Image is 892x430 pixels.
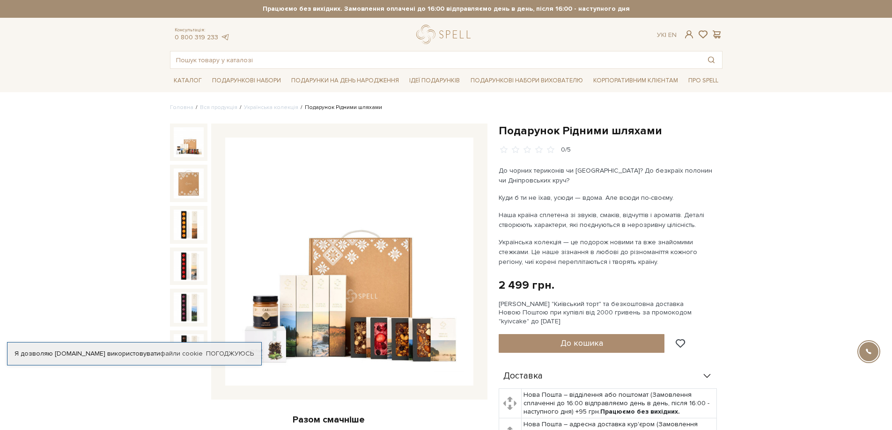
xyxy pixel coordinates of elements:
a: telegram [221,33,230,41]
b: Працюємо без вихідних. [600,408,680,415]
button: До кошика [499,334,665,353]
li: Подарунок Рідними шляхами [298,103,382,112]
p: Українська колекція — це подорож новими та вже знайомими стежками. Це наше зізнання в любові до р... [499,237,718,267]
td: Нова Пошта – відділення або поштомат (Замовлення сплаченні до 16:00 відправляємо день в день, піс... [522,388,717,418]
div: Ук [657,31,677,39]
div: [PERSON_NAME] "Київський торт" та безкоштовна доставка Новою Поштою при купівлі від 2000 гривень ... [499,300,722,326]
img: Подарунок Рідними шляхами [174,127,204,157]
img: Подарунок Рідними шляхами [225,138,473,386]
a: Каталог [170,73,206,88]
div: 2 499 грн. [499,278,554,292]
p: До чорних териконів чи [GEOGRAPHIC_DATA]? До безкраїх полонин чи Дніпровських круч? [499,166,718,185]
div: Разом смачніше [170,414,487,426]
a: Подарункові набори вихователю [467,73,587,88]
p: Наша країна сплетена зі звуків, смаків, відчуттів і ароматів. Деталі створюють характери, які поє... [499,210,718,230]
img: Подарунок Рідними шляхами [174,210,204,240]
p: Куди б ти не їхав, усюди — вдома. Але всюди по-своєму. [499,193,718,203]
a: Корпоративним клієнтам [590,73,682,88]
span: Консультація: [175,27,230,33]
img: Подарунок Рідними шляхами [174,168,204,198]
button: Пошук товару у каталозі [700,51,722,68]
a: Ідеї подарунків [405,73,464,88]
span: До кошика [560,338,603,348]
h1: Подарунок Рідними шляхами [499,124,722,138]
a: Про Spell [685,73,722,88]
div: 0/5 [561,146,571,154]
img: Подарунок Рідними шляхами [174,292,204,322]
div: Я дозволяю [DOMAIN_NAME] використовувати [7,350,261,358]
a: файли cookie [160,350,203,357]
a: Подарункові набори [208,73,285,88]
img: Подарунок Рідними шляхами [174,334,204,364]
span: | [665,31,666,39]
img: Подарунок Рідними шляхами [174,251,204,281]
a: logo [416,25,475,44]
a: 0 800 319 233 [175,33,218,41]
input: Пошук товару у каталозі [170,51,700,68]
a: Головна [170,104,193,111]
a: Українська колекція [244,104,298,111]
a: Погоджуюсь [206,350,254,358]
a: En [668,31,677,39]
a: Подарунки на День народження [288,73,403,88]
a: Вся продукція [200,104,237,111]
strong: Працюємо без вихідних. Замовлення оплачені до 16:00 відправляємо день в день, після 16:00 - насту... [170,5,722,13]
span: Доставка [503,372,543,380]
